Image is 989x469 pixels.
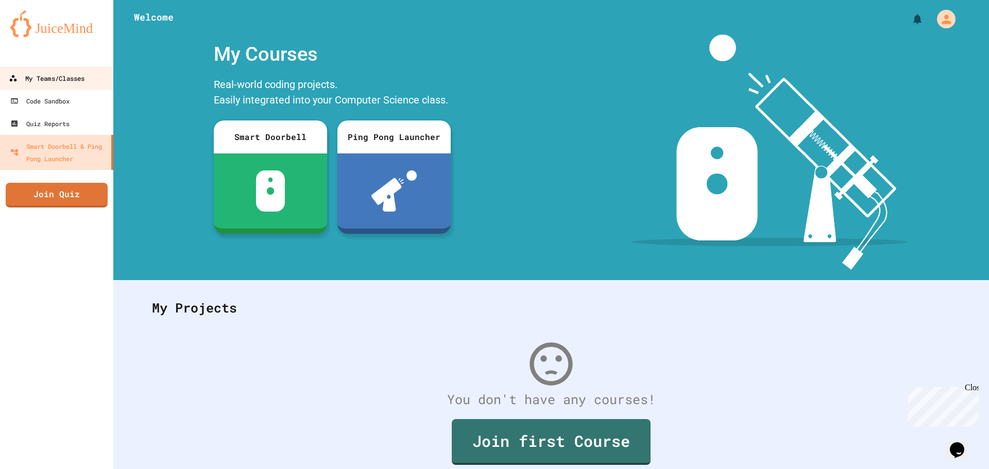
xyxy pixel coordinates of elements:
[946,428,979,459] iframe: chat widget
[10,10,103,37] img: logo-orange.svg
[214,120,327,153] div: Smart Doorbell
[926,7,958,31] div: My Account
[337,120,451,153] div: Ping Pong Launcher
[9,72,84,85] div: My Teams/Classes
[371,170,417,212] img: ppl-with-ball.png
[452,419,651,465] a: Join first Course
[632,34,908,270] img: banner-image-my-projects.png
[209,34,456,74] div: My Courses
[6,183,108,207] a: Join Quiz
[142,288,961,328] div: My Projects
[4,4,71,65] div: Chat with us now!Close
[10,95,70,107] div: Code Sandbox
[892,10,926,28] div: My Notifications
[903,383,979,427] iframe: chat widget
[142,390,961,409] div: You don't have any courses!
[10,140,107,165] div: Smart Doorbell & Ping Pong Launcher
[256,170,285,212] img: sdb-white.svg
[10,117,70,130] div: Quiz Reports
[209,74,456,113] div: Real-world coding projects. Easily integrated into your Computer Science class.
